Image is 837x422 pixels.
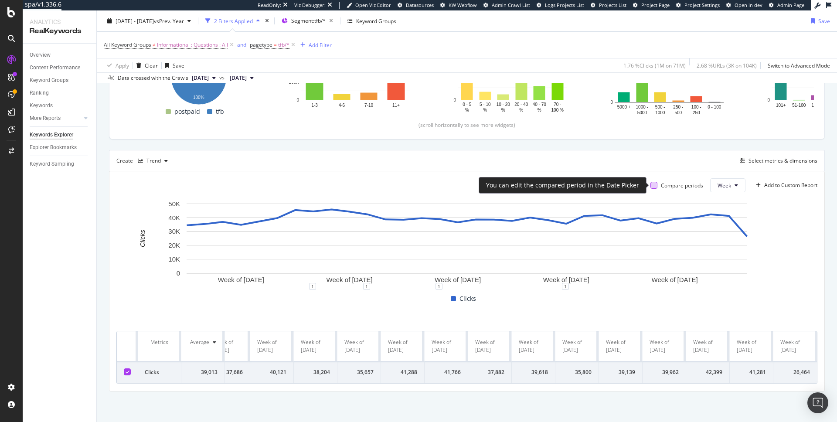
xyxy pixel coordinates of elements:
text: 40K [168,214,180,221]
div: Compare periods [661,182,703,189]
div: You can edit the compared period in the Date Picker [486,181,639,190]
text: 0 [177,269,180,277]
div: times [263,17,271,25]
div: Week of [DATE] [780,338,810,354]
div: Week of [DATE] [432,338,461,354]
span: Projects List [599,2,626,8]
text: 0 [610,100,613,105]
span: Project Page [641,2,670,8]
div: Metrics [145,338,174,346]
div: More Reports [30,114,61,123]
button: Add Filter [297,40,332,50]
text: 40 - 70 [533,102,547,107]
div: 40,121 [257,368,286,376]
div: 38,204 [301,368,330,376]
div: Week of [DATE] [693,338,722,354]
text: Week of [DATE] [543,276,589,284]
a: Keywords [30,101,90,110]
div: Keywords Explorer [30,130,73,140]
span: Datasources [406,2,434,8]
text: 100 - [691,105,701,109]
div: 1 [363,283,370,290]
text: % [483,108,487,112]
span: vs Prev. Year [154,17,184,24]
button: and [237,41,246,49]
div: Week of [DATE] [301,338,330,354]
text: 4-6 [339,103,345,108]
text: Week of [DATE] [435,276,481,284]
button: Select metrics & dimensions [736,156,817,166]
span: vs [219,74,226,82]
a: Logs Projects List [537,2,584,9]
div: Week of [DATE] [519,338,548,354]
span: tfb/* [278,39,289,51]
div: Clear [145,61,158,69]
div: 37,882 [475,368,504,376]
div: 42,399 [693,368,722,376]
span: [DATE] - [DATE] [116,17,154,24]
button: Segment:tfb/* [278,14,337,28]
div: 26,464 [780,368,810,376]
div: 1.76 % Clicks ( 1M on 71M ) [623,61,686,69]
span: pagetype [250,41,272,48]
text: Week of [DATE] [652,276,698,284]
div: Open Intercom Messenger [807,392,828,413]
button: Trend [134,154,171,168]
text: 20K [168,242,180,249]
div: and [237,41,246,48]
text: 101+ [776,103,786,108]
span: tfb [216,106,224,117]
div: 39,139 [606,368,635,376]
div: Week of [DATE] [737,338,766,354]
button: Clear [133,58,158,72]
div: Week of [DATE] [257,338,286,354]
text: 30K [168,228,180,235]
button: 2 Filters Applied [202,14,263,28]
a: Open Viz Editor [347,2,391,9]
span: Open in dev [735,2,762,8]
text: Week of [DATE] [218,276,264,284]
span: Informational : Questions : All [157,39,228,51]
text: 0 [296,98,299,102]
span: ≠ [153,41,156,48]
text: 51-100 [792,103,806,108]
div: 39,618 [519,368,548,376]
a: Keyword Groups [30,76,90,85]
text: 70 - [554,102,561,107]
text: 10K [168,255,180,263]
text: 5000 + [617,105,631,109]
text: Week of [DATE] [327,276,373,284]
div: Keyword Groups [30,76,68,85]
text: 5000 [637,110,647,115]
span: Logs Projects List [545,2,584,8]
div: Content Performance [30,63,80,72]
a: Datasources [398,2,434,9]
div: Analytics [30,17,89,26]
button: [DATE] [226,73,257,83]
div: (scroll horizontally to see more widgets) [120,121,814,129]
div: Week of [DATE] [214,338,243,354]
div: 2.68 % URLs ( 3K on 104K ) [697,61,757,69]
a: Admin Crawl List [483,2,530,9]
text: 5 - 10 [480,102,491,107]
div: Save [818,17,830,24]
text: 0 - 5 [463,102,471,107]
div: 37,686 [214,368,243,376]
button: Save [162,58,184,72]
div: 2 Filters Applied [214,17,253,24]
a: Open in dev [726,2,762,9]
div: Create [116,154,171,168]
a: Keywords Explorer [30,130,90,140]
div: 41,281 [737,368,766,376]
div: Switch to Advanced Mode [768,61,830,69]
span: 2024 Jul. 27th [230,74,247,82]
text: % [538,108,541,112]
div: Average [190,338,209,346]
text: 11+ [392,103,400,108]
text: 100 % [551,108,564,112]
a: Ranking [30,88,90,98]
a: KW Webflow [440,2,477,9]
svg: A chart. [116,199,817,286]
div: 41,766 [432,368,461,376]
